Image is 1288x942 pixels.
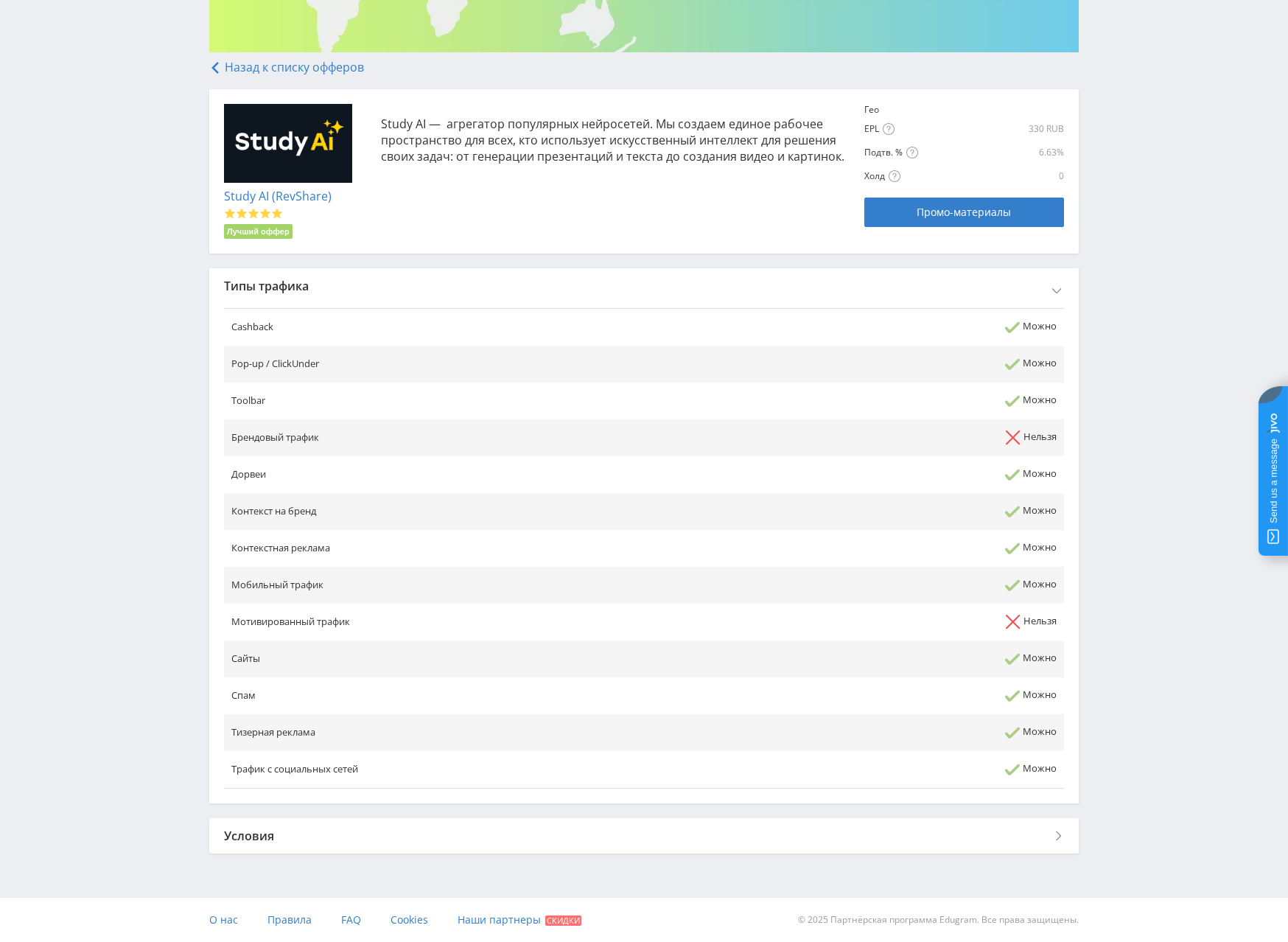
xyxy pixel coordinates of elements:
[224,530,796,567] td: Контекстная реклама
[224,677,796,714] td: Спам
[209,268,1079,304] div: Типы трафика
[458,898,581,942] a: Наши партнеры Скидки
[224,641,796,677] td: Сайты
[209,898,238,942] a: О нас
[796,641,1064,677] td: Можно
[267,913,312,927] span: Правила
[651,898,1079,942] div: © 2025 Партнёрская программа Edugram. Все права защищены.
[224,104,352,184] img: 26da8b37dabeab13929e644082f29e99.jpg
[224,308,796,346] td: Cashback
[796,456,1064,493] td: Можно
[796,604,1064,641] td: Нельзя
[917,206,1011,218] span: Промо-материалы
[796,567,1064,604] td: Можно
[224,714,796,751] td: Тизерная реклама
[796,383,1064,419] td: Можно
[224,567,796,604] td: Мобильный трафик
[915,123,1064,135] div: 330 RUB
[391,898,428,942] a: Cookies
[391,913,428,927] span: Cookies
[224,346,796,383] td: Pop-up / ClickUnder
[224,493,796,530] td: Контекст на бренд
[796,530,1064,567] td: Можно
[224,383,796,419] td: Toolbar
[224,224,293,239] li: Лучший оффер
[224,188,332,204] a: Study AI (RevShare)
[341,898,361,942] a: FAQ
[209,913,238,927] span: О нас
[796,751,1064,789] td: Можно
[864,147,996,159] div: Подтв. %
[224,604,796,641] td: Мотивированный трафик
[864,104,911,116] div: Гео
[796,346,1064,383] td: Можно
[1000,170,1064,182] div: 0
[864,123,911,136] div: EPL
[209,59,364,75] a: Назад к списку офферов
[209,818,1079,854] div: Условия
[381,116,850,164] p: Study AI — агрегатор популярных нейросетей. Мы создаем единое рабочее пространство для всех, кто ...
[864,198,1063,227] a: Промо-материалы
[267,898,312,942] a: Правила
[224,751,796,789] td: Трафик с социальных сетей
[796,493,1064,530] td: Можно
[796,419,1064,456] td: Нельзя
[224,419,796,456] td: Брендовый трафик
[341,913,361,927] span: FAQ
[1000,147,1064,158] div: 6.63%
[796,677,1064,714] td: Можно
[224,456,796,493] td: Дорвеи
[796,714,1064,751] td: Можно
[864,170,996,183] div: Холд
[458,913,541,927] span: Наши партнеры
[545,915,581,926] span: Скидки
[796,308,1064,346] td: Можно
